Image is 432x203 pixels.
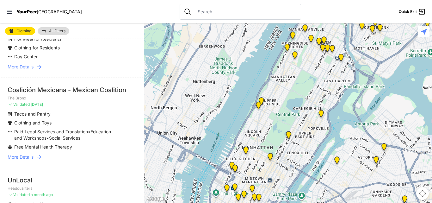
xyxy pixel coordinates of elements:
div: The Cathedral Church of St. John the Divine [291,51,299,61]
span: Clothing [16,29,31,33]
div: Metro Baptist Church [231,165,239,175]
div: East Harlem [328,45,336,55]
div: UnLocal [8,176,136,185]
a: Quick Exit [399,8,426,16]
div: Manhattan [285,131,293,141]
div: Uptown/Harlem DYCD Youth Drop-in Center [315,38,323,48]
p: The Bronx [8,96,136,101]
a: YourPeer[GEOGRAPHIC_DATA] [16,10,82,14]
div: New York [228,162,236,172]
button: Map camera controls [416,187,429,200]
div: Pathways Adult Drop-In Program [257,97,265,107]
div: 9th Avenue Drop-in Center [242,147,250,157]
div: The Bronx Pride Center [376,24,384,34]
div: Avenue Church [317,110,325,120]
span: Social Services [49,135,80,141]
div: Harm Reduction Center [358,22,366,32]
span: ✓ Validated [9,102,30,107]
span: ✓ Validated [9,192,30,197]
div: The PILLARS – Holistic Recovery Support [307,35,315,45]
span: Day Center [14,54,38,59]
img: Google [145,195,166,203]
input: Search [194,9,297,15]
a: More Details [8,154,136,160]
div: Fancy Thrift Shop [333,156,341,167]
a: More Details [8,64,136,70]
a: Open this area in Google Maps (opens a new window) [145,195,166,203]
span: More Details [8,154,34,160]
span: a month ago [31,192,53,197]
a: Clothing [5,27,35,35]
span: More Details [8,64,34,70]
div: Chelsea [223,184,231,194]
div: Coalición Mexicana - Mexican Coalition [8,86,136,94]
div: Living Room 24-Hour Drop-In Center [423,19,431,29]
span: YourPeer [16,9,37,14]
span: Clothing for Residents [14,45,60,50]
span: [GEOGRAPHIC_DATA] [37,9,82,14]
span: Tacos and Pantry [14,111,51,117]
div: Ford Hall [283,44,291,54]
span: Quick Exit [399,9,417,14]
div: Antonio Olivieri Drop-in Center [231,183,239,193]
div: Main Location [337,54,345,64]
div: Manhattan [289,32,297,42]
div: Manhattan [324,44,331,54]
p: Headquarters [8,186,136,191]
div: Manhattan [320,36,328,47]
span: Clothing and Toys [14,120,52,125]
span: All Filters [49,29,65,33]
span: [DATE] [31,102,43,107]
span: Free Mental Health Therapy [14,144,72,149]
span: • [88,129,90,134]
span: • [46,135,49,141]
span: Paid Legal Services and Translation [14,129,88,134]
a: All Filters [38,27,69,35]
div: Headquarters [240,191,248,201]
div: The Bronx [371,19,379,29]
